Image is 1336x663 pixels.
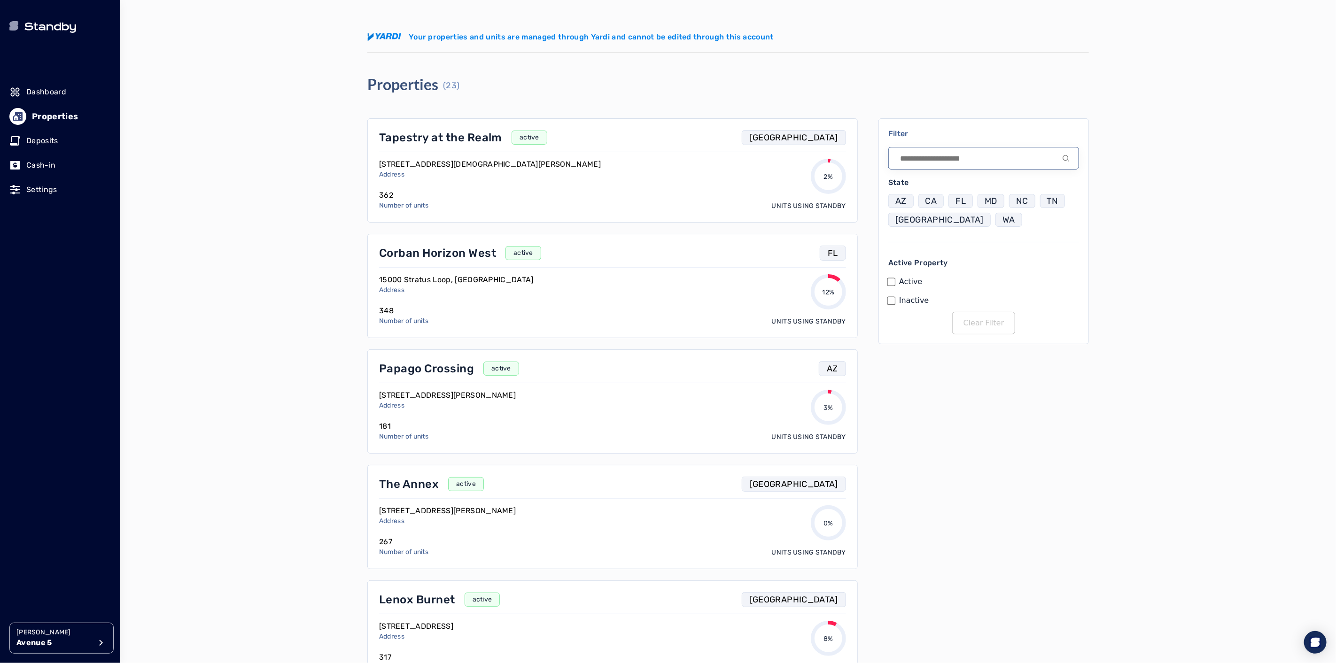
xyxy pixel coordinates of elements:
p: active [456,479,476,489]
p: Dashboard [26,86,66,98]
p: active [491,364,511,373]
button: CA [918,194,944,208]
p: active [520,133,539,142]
p: MD [985,194,997,208]
p: [GEOGRAPHIC_DATA] [750,131,838,144]
a: The Annexactive[GEOGRAPHIC_DATA] [379,477,846,492]
img: yardi [367,33,401,41]
p: 181 [379,421,428,432]
button: WA [995,213,1022,227]
p: 8% [823,634,833,644]
p: Address [379,632,453,641]
button: [PERSON_NAME]Avenue 5 [9,623,114,654]
button: AZ [888,194,914,208]
p: AZ [895,194,907,208]
a: Cash-in [9,155,111,176]
p: 2% [824,172,833,182]
p: The Annex [379,477,439,492]
p: 12% [823,288,835,297]
p: [STREET_ADDRESS][PERSON_NAME] [379,390,516,401]
h4: Properties [367,75,438,94]
a: Tapestry at the Realmactive[GEOGRAPHIC_DATA] [379,130,846,145]
p: FL [955,194,966,208]
p: FL [828,247,838,260]
p: Your properties and units are managed through Yardi and cannot be edited through this account [409,31,774,43]
p: Number of units [379,201,428,210]
p: Avenue 5 [16,637,92,648]
a: Corban Horizon WestactiveFL [379,246,846,261]
p: 317 [379,652,428,663]
a: Deposits [9,131,111,151]
p: [GEOGRAPHIC_DATA] [750,593,838,606]
p: 362 [379,190,428,201]
p: Number of units [379,547,428,557]
p: Cash-in [26,160,55,171]
button: FL [948,194,973,208]
p: 0% [823,519,833,528]
p: [STREET_ADDRESS] [379,621,453,632]
p: 15000 Stratus Loop, [GEOGRAPHIC_DATA] [379,274,534,285]
a: Properties [9,106,111,127]
p: Number of units [379,432,428,441]
button: [GEOGRAPHIC_DATA] [888,213,991,227]
p: (23) [443,79,459,92]
p: Tapestry at the Realm [379,130,502,145]
p: [GEOGRAPHIC_DATA] [750,478,838,491]
p: 348 [379,305,428,316]
p: Lenox Burnet [379,592,455,607]
p: [STREET_ADDRESS][PERSON_NAME] [379,505,516,517]
p: WA [1002,213,1015,226]
p: Corban Horizon West [379,246,496,261]
button: NC [1009,194,1035,208]
p: Units using Standby [772,432,846,442]
a: Lenox Burnetactive[GEOGRAPHIC_DATA] [379,592,846,607]
label: Active [899,276,923,287]
p: Address [379,401,516,410]
p: Address [379,517,516,526]
p: [PERSON_NAME] [16,628,92,637]
p: Active Property [888,257,1079,269]
p: 267 [379,536,428,547]
p: Address [379,285,534,295]
p: Address [379,170,601,179]
button: TN [1040,194,1065,208]
p: active [473,595,492,604]
div: Open Intercom Messenger [1304,631,1327,654]
p: CA [925,194,937,208]
p: Units using Standby [772,548,846,557]
a: Papago CrossingactiveAZ [379,361,846,376]
p: NC [1016,194,1028,208]
p: Deposits [26,135,58,146]
p: active [513,248,533,258]
p: [GEOGRAPHIC_DATA] [895,213,984,226]
p: Filter [888,128,1079,139]
a: Dashboard [9,82,111,102]
p: Number of units [379,316,428,326]
p: TN [1047,194,1058,208]
p: Units using Standby [772,317,846,326]
p: [STREET_ADDRESS][DEMOGRAPHIC_DATA][PERSON_NAME] [379,159,601,170]
a: Settings [9,179,111,200]
label: Inactive [899,295,929,306]
button: MD [978,194,1004,208]
p: AZ [827,362,838,375]
p: Units using Standby [772,201,846,211]
p: Properties [32,110,78,123]
p: State [888,177,1079,188]
p: Papago Crossing [379,361,474,376]
p: 3% [824,403,833,413]
p: Settings [26,184,57,195]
